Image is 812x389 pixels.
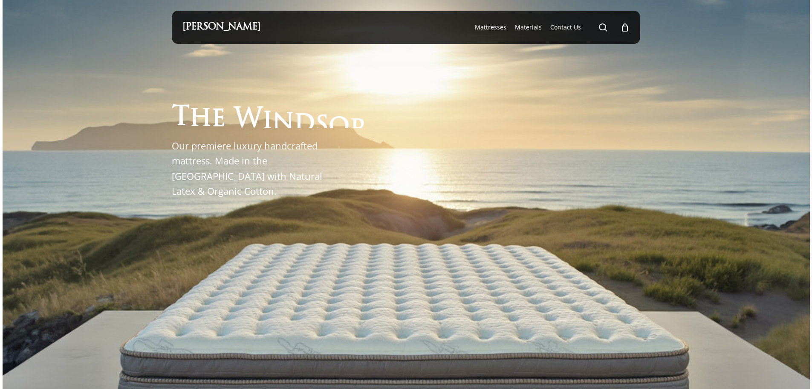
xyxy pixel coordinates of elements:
p: Our premiere luxury handcrafted mattress. Made in the [GEOGRAPHIC_DATA] with Natural Latex & Orga... [172,138,332,199]
a: Contact Us [550,23,581,32]
h1: The Windsor [172,102,367,128]
a: [PERSON_NAME] [182,23,260,32]
span: W [234,108,263,134]
span: h [190,106,211,132]
span: T [172,105,190,131]
span: o [329,114,350,140]
span: n [272,110,294,136]
span: s [315,112,329,138]
span: d [294,111,315,137]
span: r [350,116,367,142]
span: e [211,107,225,133]
nav: Main Menu [471,11,630,44]
a: Mattresses [475,23,506,32]
span: Mattresses [475,23,506,31]
span: i [263,108,272,135]
a: Materials [515,23,542,32]
span: Contact Us [550,23,581,31]
span: Materials [515,23,542,31]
